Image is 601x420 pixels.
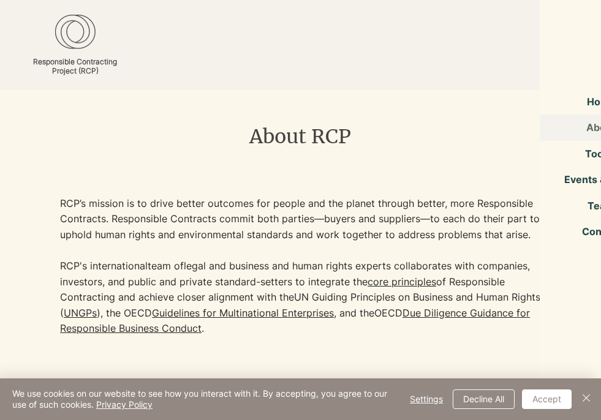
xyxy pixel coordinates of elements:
[579,388,594,410] button: Close
[96,399,153,410] a: Privacy Policy
[12,388,395,410] span: We use cookies on our website to see how you interact with it. By accepting, you agree to our use...
[410,390,443,408] span: Settings
[579,391,594,405] img: Close
[453,389,515,409] button: Decline All
[522,389,572,409] button: Accept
